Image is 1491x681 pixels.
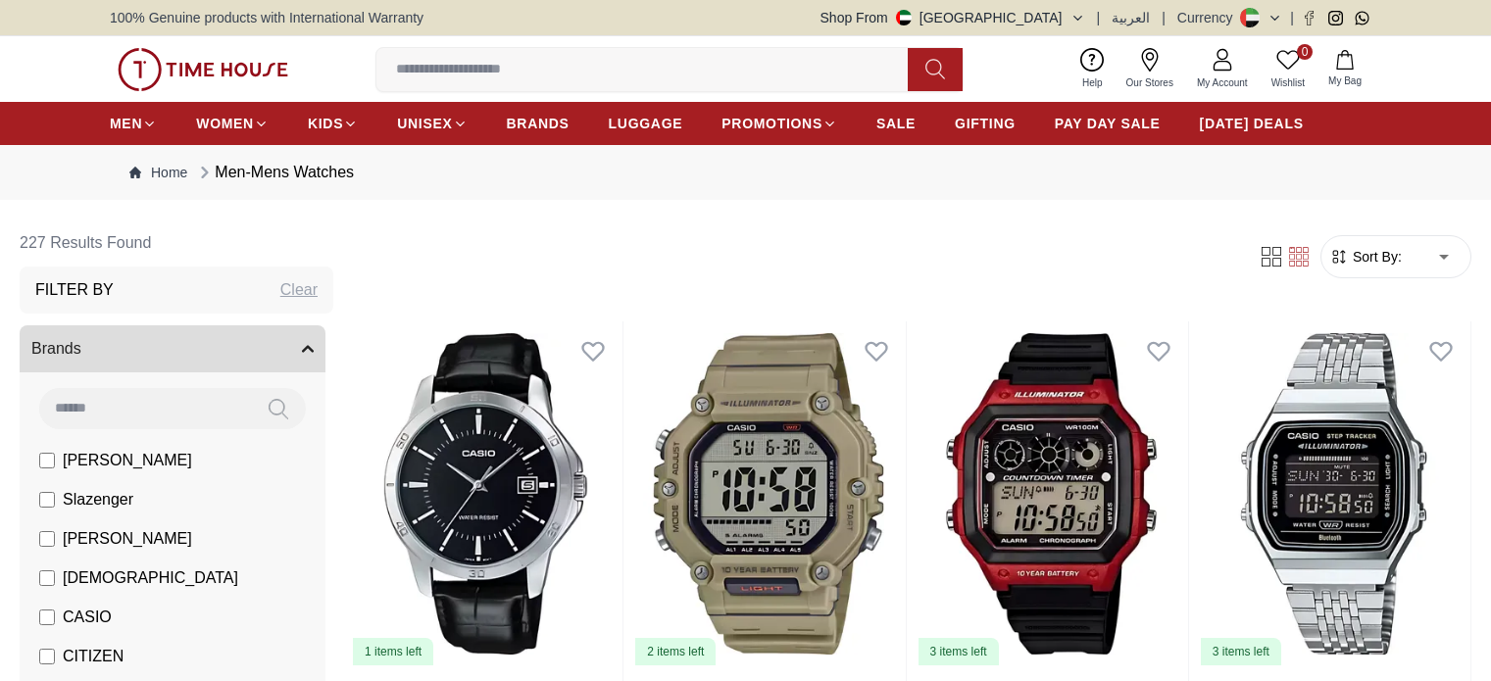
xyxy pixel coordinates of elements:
[31,337,81,361] span: Brands
[955,114,1016,133] span: GIFTING
[1329,247,1402,267] button: Sort By:
[1200,114,1304,133] span: [DATE] DEALS
[1055,106,1161,141] a: PAY DAY SALE
[196,106,269,141] a: WOMEN
[915,321,1188,666] a: CASIO Men's Digital Grey Dial Watch - AE-1300WH-4A3 items left
[1260,44,1317,94] a: 0Wishlist
[1264,75,1313,90] span: Wishlist
[35,278,114,302] h3: Filter By
[1317,46,1373,92] button: My Bag
[63,566,238,590] span: [DEMOGRAPHIC_DATA]
[39,649,55,664] input: CITIZEN
[308,106,358,141] a: KIDS
[915,321,1188,666] img: CASIO Men's Digital Grey Dial Watch - AE-1300WH-4A
[507,106,570,141] a: BRANDS
[39,531,55,547] input: [PERSON_NAME]
[129,163,187,182] a: Home
[308,114,343,133] span: KIDS
[1201,638,1281,665] div: 3 items left
[63,645,124,668] span: CITIZEN
[397,106,467,141] a: UNISEX
[1118,75,1181,90] span: Our Stores
[349,321,622,666] a: CASIO Men's Analog Black Dial Watch - MTP-V004L-1A1 items left
[39,570,55,586] input: [DEMOGRAPHIC_DATA]
[39,453,55,468] input: [PERSON_NAME]
[1074,75,1111,90] span: Help
[1097,8,1101,27] span: |
[110,114,142,133] span: MEN
[1197,321,1470,666] a: CASIO Unisex Digital Black Dial Watch - ABL-100WE-1BDF3 items left
[39,609,55,625] input: CASIO
[1320,73,1369,88] span: My Bag
[1297,44,1313,60] span: 0
[1189,75,1256,90] span: My Account
[1055,114,1161,133] span: PAY DAY SALE
[353,638,433,665] div: 1 items left
[631,321,905,666] a: CASIO Men's Digital Grey Dial Watch - AE-1600H-5AVDF2 items left
[63,488,133,511] span: Slazenger
[63,527,192,551] span: [PERSON_NAME]
[896,10,912,25] img: United Arab Emirates
[631,321,905,666] img: CASIO Men's Digital Grey Dial Watch - AE-1600H-5AVDF
[20,219,333,267] h6: 227 Results Found
[1328,11,1343,25] a: Instagram
[1070,44,1115,94] a: Help
[110,145,1381,200] nav: Breadcrumb
[1290,8,1294,27] span: |
[1197,321,1470,666] img: CASIO Unisex Digital Black Dial Watch - ABL-100WE-1BDF
[1355,11,1369,25] a: Whatsapp
[1112,8,1150,27] button: العربية
[1200,106,1304,141] a: [DATE] DEALS
[63,606,112,629] span: CASIO
[397,114,452,133] span: UNISEX
[349,321,622,666] img: CASIO Men's Analog Black Dial Watch - MTP-V004L-1A
[118,48,288,91] img: ...
[110,106,157,141] a: MEN
[876,106,916,141] a: SALE
[195,161,354,184] div: Men-Mens Watches
[39,492,55,508] input: Slazenger
[955,106,1016,141] a: GIFTING
[609,114,683,133] span: LUGGAGE
[919,638,999,665] div: 3 items left
[721,106,837,141] a: PROMOTIONS
[1302,11,1317,25] a: Facebook
[63,449,192,472] span: [PERSON_NAME]
[280,278,318,302] div: Clear
[721,114,822,133] span: PROMOTIONS
[876,114,916,133] span: SALE
[110,8,423,27] span: 100% Genuine products with International Warranty
[1162,8,1166,27] span: |
[635,638,716,665] div: 2 items left
[820,8,1085,27] button: Shop From[GEOGRAPHIC_DATA]
[609,106,683,141] a: LUGGAGE
[1177,8,1241,27] div: Currency
[196,114,254,133] span: WOMEN
[20,325,325,372] button: Brands
[1349,247,1402,267] span: Sort By:
[1115,44,1185,94] a: Our Stores
[507,114,570,133] span: BRANDS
